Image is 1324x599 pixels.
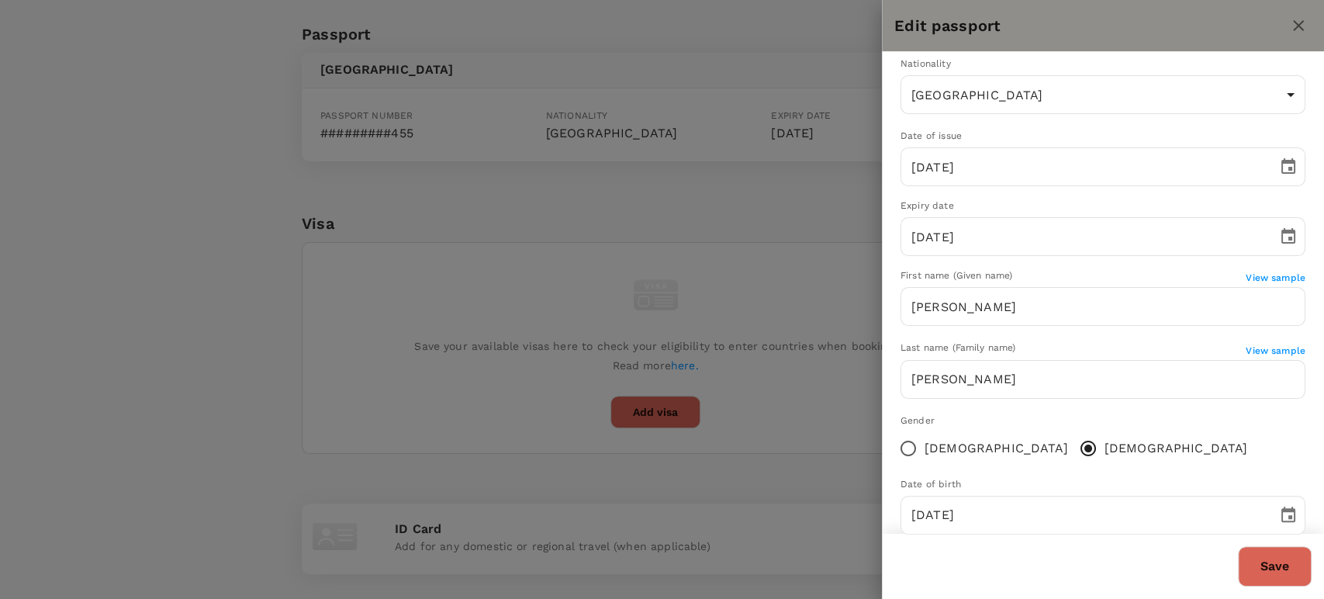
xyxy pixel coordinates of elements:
div: Expiry date [901,199,1305,214]
div: Date of birth [901,477,1305,493]
span: [DEMOGRAPHIC_DATA] [925,439,1068,458]
button: Save [1238,546,1312,587]
input: DD/MM/YYYY [901,496,1267,535]
div: Date of issue [901,129,1305,144]
div: Last name (Family name) [901,341,1246,356]
div: [GEOGRAPHIC_DATA] [901,75,1305,114]
button: Choose date, selected date is Apr 14, 1967 [1273,500,1304,531]
button: close [1285,12,1312,39]
input: DD/MM/YYYY [901,217,1267,256]
input: DD/MM/YYYY [901,147,1267,186]
span: [DEMOGRAPHIC_DATA] [1104,439,1248,458]
div: Gender [901,414,1305,429]
button: Choose date, selected date is Sep 3, 2024 [1273,151,1304,182]
h6: Edit passport [894,13,1285,38]
span: View sample [1246,345,1305,356]
button: Choose date, selected date is Sep 12, 2035 [1273,221,1304,252]
div: First name (Given name) [901,268,1246,284]
div: Nationality [901,57,1305,72]
span: View sample [1246,272,1305,283]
